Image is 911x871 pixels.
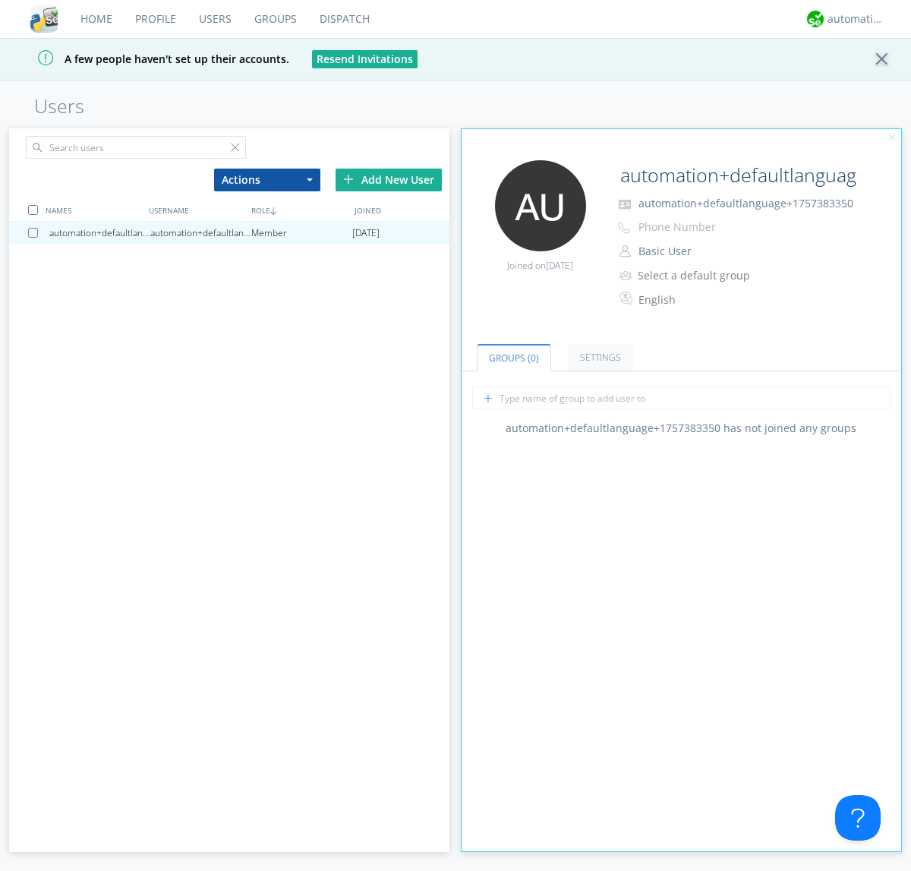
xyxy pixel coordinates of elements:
input: Name [614,160,859,191]
div: automation+defaultlanguage+1757383350 [150,222,251,245]
div: Add New User [336,169,442,191]
span: automation+defaultlanguage+1757383350 [638,196,853,210]
img: d2d01cd9b4174d08988066c6d424eccd [807,11,824,27]
div: English [638,292,765,308]
img: 373638.png [495,160,586,251]
div: USERNAME [145,199,247,221]
input: Type name of group to add user to [472,387,891,409]
div: automation+defaultlanguage+1757383350 has not joined any groups [462,421,902,436]
div: ROLE [247,199,350,221]
a: Settings [568,344,633,371]
a: automation+defaultlanguage+1757383350automation+defaultlanguage+1757383350Member[DATE] [9,222,449,245]
a: Groups (0) [477,344,551,371]
button: Actions [214,169,320,191]
div: Member [251,222,352,245]
div: Select a default group [638,268,764,283]
img: icon-alert-users-thin-outline.svg [619,265,634,286]
iframe: Toggle Customer Support [835,795,881,841]
img: cddb5a64eb264b2086981ab96f4c1ba7 [30,5,58,33]
div: automation+defaultlanguage+1757383350 [49,222,150,245]
button: Resend Invitations [312,50,418,68]
span: [DATE] [352,222,380,245]
img: person-outline.svg [619,245,631,257]
img: phone-outline.svg [618,222,630,234]
div: NAMES [42,199,144,221]
div: JOINED [351,199,453,221]
img: plus.svg [343,174,354,185]
span: Joined on [507,259,573,272]
img: In groups with Translation enabled, this user's messages will be automatically translated to and ... [619,289,635,308]
input: Search users [26,136,246,159]
div: automation+atlas [827,11,884,27]
span: A few people haven't set up their accounts. [11,52,289,66]
button: Basic User [633,241,785,262]
span: [DATE] [546,259,573,272]
img: cancel.svg [887,133,897,144]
